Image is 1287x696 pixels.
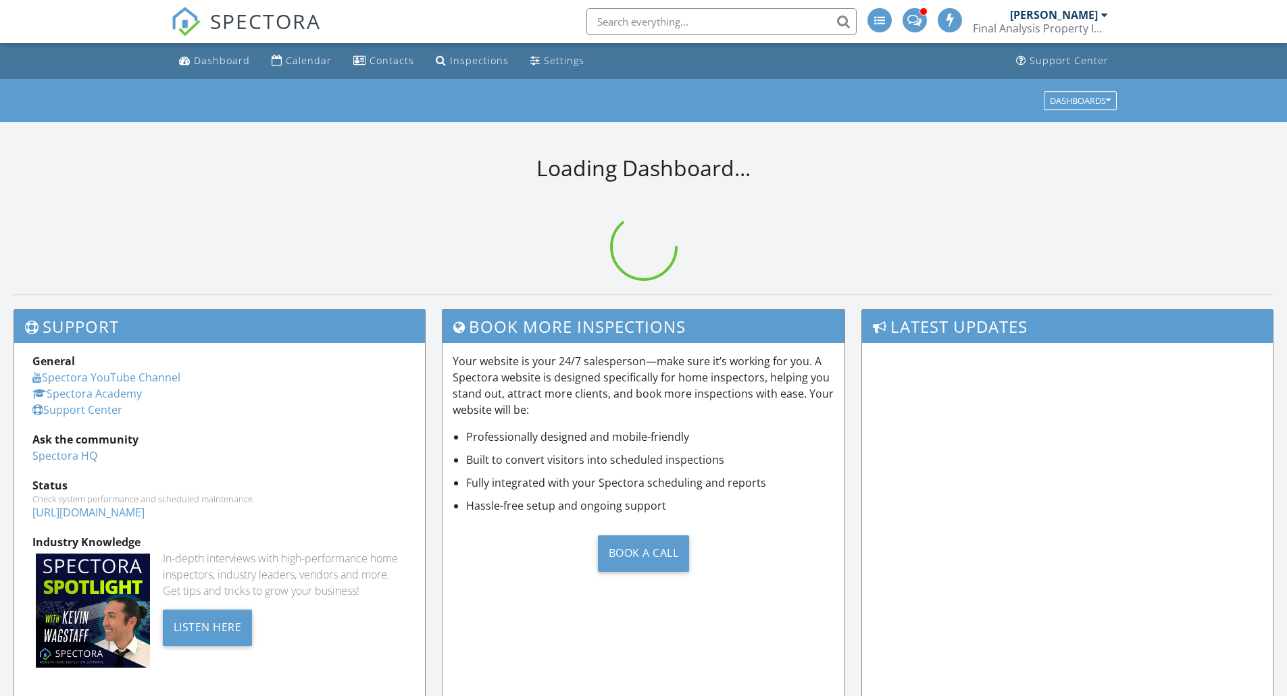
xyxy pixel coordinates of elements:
li: Professionally designed and mobile-friendly [466,429,835,445]
a: Settings [525,49,590,74]
div: Final Analysis Property Inspections [973,22,1108,35]
div: Status [32,477,407,493]
li: Built to convert visitors into scheduled inspections [466,452,835,468]
div: Support Center [1030,54,1109,67]
a: Support Center [32,402,122,417]
input: Search everything... [586,8,857,35]
div: Dashboard [194,54,250,67]
a: Book a Call [453,525,835,582]
img: The Best Home Inspection Software - Spectora [171,7,201,36]
h3: Support [14,310,425,343]
div: [PERSON_NAME] [1010,8,1098,22]
p: Your website is your 24/7 salesperson—make sure it’s working for you. A Spectora website is desig... [453,353,835,418]
span: SPECTORA [210,7,321,35]
a: Contacts [348,49,420,74]
li: Hassle-free setup and ongoing support [466,498,835,514]
div: Book a Call [598,535,690,572]
div: Check system performance and scheduled maintenance. [32,493,407,504]
div: Listen Here [163,610,253,646]
div: Industry Knowledge [32,534,407,550]
strong: General [32,354,75,369]
a: Inspections [430,49,514,74]
h3: Book More Inspections [443,310,845,343]
div: Ask the community [32,431,407,448]
h3: Latest Updates [862,310,1273,343]
a: SPECTORA [171,18,321,47]
a: Support Center [1011,49,1114,74]
div: Calendar [286,54,332,67]
a: Dashboard [174,49,255,74]
img: Spectoraspolightmain [36,554,150,668]
div: Contacts [370,54,414,67]
button: Dashboards [1044,91,1117,110]
a: Spectora YouTube Channel [32,370,180,385]
a: Spectora Academy [32,386,142,401]
a: Calendar [266,49,337,74]
div: Dashboards [1050,96,1111,105]
a: [URL][DOMAIN_NAME] [32,505,145,520]
a: Spectora HQ [32,448,97,463]
li: Fully integrated with your Spectora scheduling and reports [466,475,835,491]
div: In-depth interviews with high-performance home inspectors, industry leaders, vendors and more. Ge... [163,550,407,599]
div: Settings [544,54,584,67]
a: Listen Here [163,619,253,634]
div: Inspections [450,54,509,67]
